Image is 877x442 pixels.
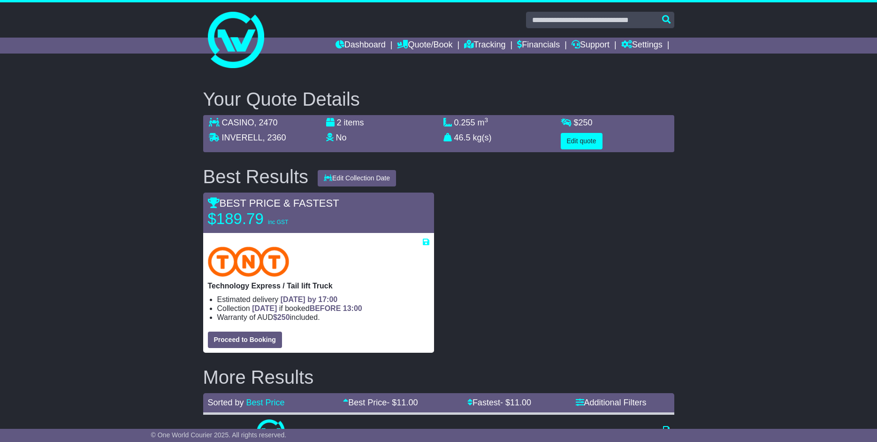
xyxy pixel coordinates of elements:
span: 11.00 [397,398,418,407]
span: [DATE] [252,304,277,312]
span: m [478,118,488,127]
span: BEFORE [310,304,341,312]
span: 2 [337,118,342,127]
span: 0.255 [454,118,475,127]
span: [DATE] by 17:00 [281,295,338,303]
a: Fastest- $11.00 [467,398,531,407]
sup: 3 [485,116,488,124]
span: 250 [277,313,290,321]
span: © One World Courier 2025. All rights reserved. [151,431,287,439]
span: - $ [387,398,418,407]
span: BEST PRICE & FASTEST [208,197,339,209]
p: $189.79 [208,209,325,228]
span: 11.00 [510,398,531,407]
a: Best Price- $11.00 [343,398,418,407]
div: Best Results [198,166,313,187]
button: Proceed to Booking [208,332,282,348]
li: Collection [217,304,429,313]
p: Technology Express / Tail lift Truck [208,281,429,290]
a: Dashboard [336,38,386,54]
span: if booked [252,304,362,312]
span: kg(s) [473,133,492,142]
li: Estimated delivery [217,295,429,304]
span: Sorted by [208,398,244,407]
span: 250 [579,118,593,127]
span: CASINO [222,118,254,127]
a: Tracking [464,38,505,54]
img: TNT Domestic: Technology Express / Tail lift Truck [208,247,290,277]
a: Support [572,38,610,54]
span: - $ [500,398,531,407]
span: 46.5 [454,133,471,142]
span: $ [273,313,290,321]
a: Best Price [246,398,285,407]
li: Warranty of AUD included. [217,313,429,322]
a: Financials [517,38,560,54]
span: inc GST [268,219,288,225]
span: $ [574,118,593,127]
span: items [344,118,364,127]
h2: Your Quote Details [203,89,674,109]
button: Edit Collection Date [318,170,396,186]
a: Settings [621,38,663,54]
span: INVERELL [222,133,263,142]
span: No [336,133,347,142]
a: Additional Filters [576,398,647,407]
span: , 2360 [263,133,286,142]
span: 13:00 [343,304,362,312]
button: Edit quote [561,133,602,149]
h2: More Results [203,367,674,388]
span: , 2470 [254,118,278,127]
a: Quote/Book [397,38,452,54]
